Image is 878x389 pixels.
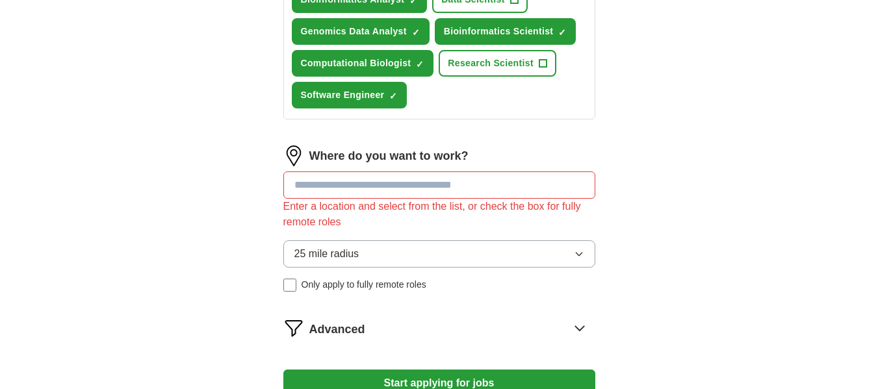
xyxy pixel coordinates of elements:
button: Computational Biologist✓ [292,50,434,77]
span: ✓ [389,91,397,101]
span: Bioinformatics Scientist [444,25,554,38]
label: Where do you want to work? [309,147,469,165]
button: Research Scientist [439,50,556,77]
span: 25 mile radius [294,246,359,262]
span: ✓ [412,27,420,38]
span: ✓ [416,59,424,69]
span: ✓ [558,27,566,38]
span: Only apply to fully remote roles [302,278,426,292]
div: Enter a location and select from the list, or check the box for fully remote roles [283,199,595,230]
span: Computational Biologist [301,56,411,70]
span: Genomics Data Analyst [301,25,407,38]
span: Advanced [309,321,365,338]
button: Bioinformatics Scientist✓ [435,18,576,45]
span: Research Scientist [448,56,534,70]
input: Only apply to fully remote roles [283,279,296,292]
span: Software Engineer [301,88,385,102]
button: Genomics Data Analyst✓ [292,18,430,45]
img: location.png [283,145,304,166]
img: filter [283,318,304,338]
button: 25 mile radius [283,240,595,268]
button: Software Engineer✓ [292,82,407,108]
